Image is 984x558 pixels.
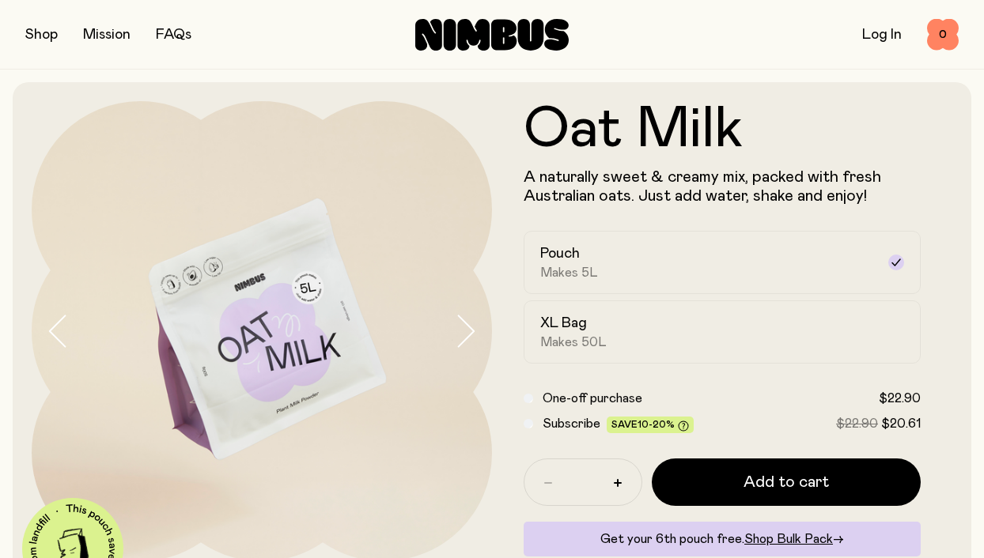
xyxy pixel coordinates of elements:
[540,244,580,263] h2: Pouch
[652,458,921,506] button: Add to cart
[927,19,959,51] button: 0
[543,392,642,405] span: One-off purchase
[524,522,921,556] div: Get your 6th pouch free.
[881,417,921,430] span: $20.61
[524,101,921,158] h1: Oat Milk
[744,533,833,545] span: Shop Bulk Pack
[879,392,921,405] span: $22.90
[540,314,587,333] h2: XL Bag
[638,420,675,429] span: 10-20%
[540,265,598,281] span: Makes 5L
[83,28,131,42] a: Mission
[543,417,600,430] span: Subscribe
[611,420,689,432] span: Save
[540,334,607,350] span: Makes 50L
[862,28,902,42] a: Log In
[836,417,878,430] span: $22.90
[156,28,191,42] a: FAQs
[744,471,829,493] span: Add to cart
[744,533,844,545] a: Shop Bulk Pack→
[524,168,921,205] p: A naturally sweet & creamy mix, packed with fresh Australian oats. Just add water, shake and enjoy!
